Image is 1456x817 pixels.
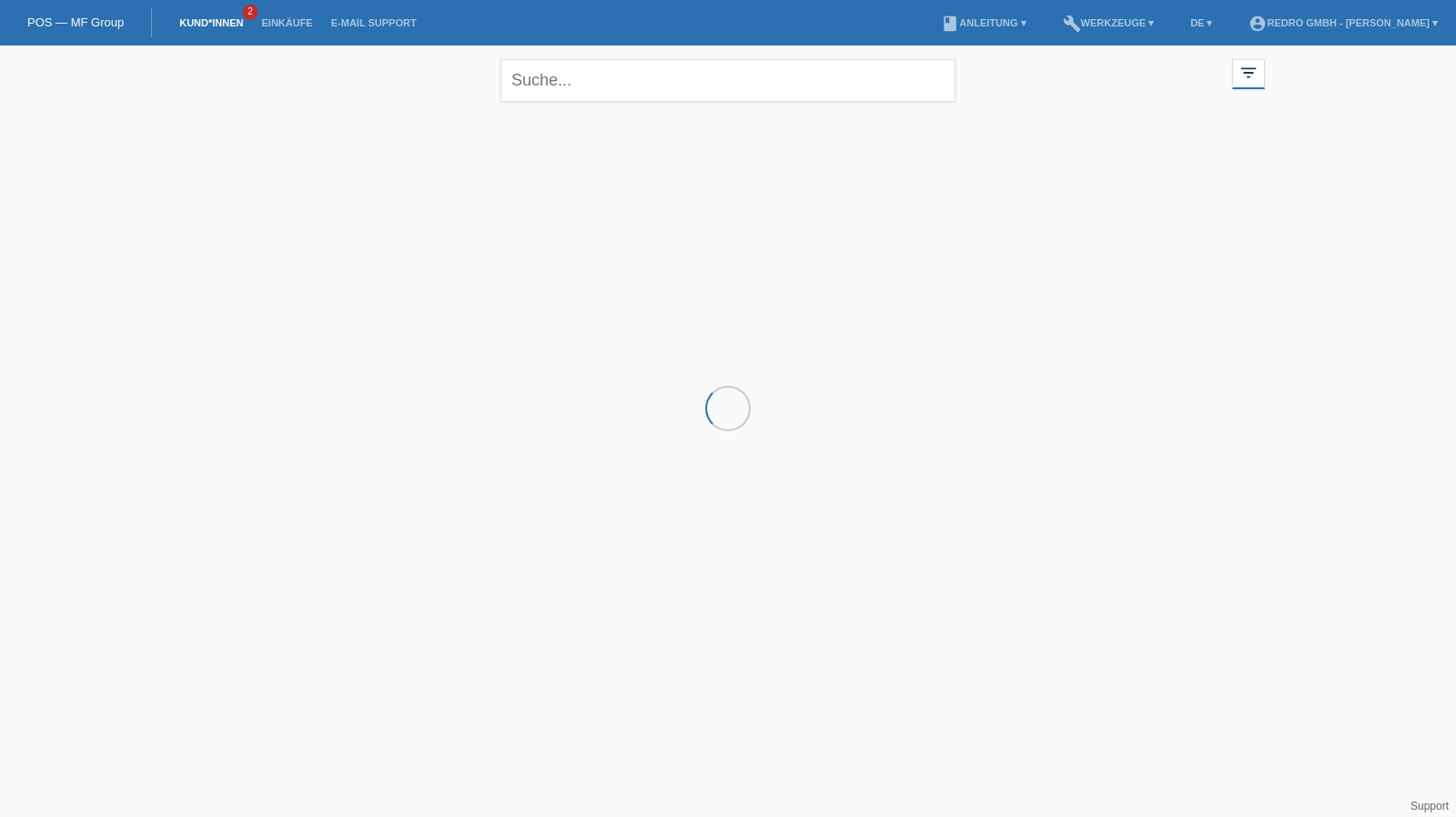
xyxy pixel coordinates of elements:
a: POS — MF Group [27,15,124,29]
a: Support [1410,800,1449,812]
i: build [1063,15,1081,33]
span: 2 [243,5,258,20]
input: Suche... [500,59,955,102]
i: book [941,15,959,33]
a: Kund*innen [170,17,252,28]
a: buildWerkzeuge ▾ [1054,17,1164,28]
i: account_circle [1249,15,1267,33]
a: DE ▾ [1181,17,1221,28]
a: Einkäufe [252,17,321,28]
i: filter_list [1239,63,1259,83]
a: bookAnleitung ▾ [932,17,1035,28]
a: account_circleRedro GmbH - [PERSON_NAME] ▾ [1239,17,1447,28]
a: E-Mail Support [322,17,426,28]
